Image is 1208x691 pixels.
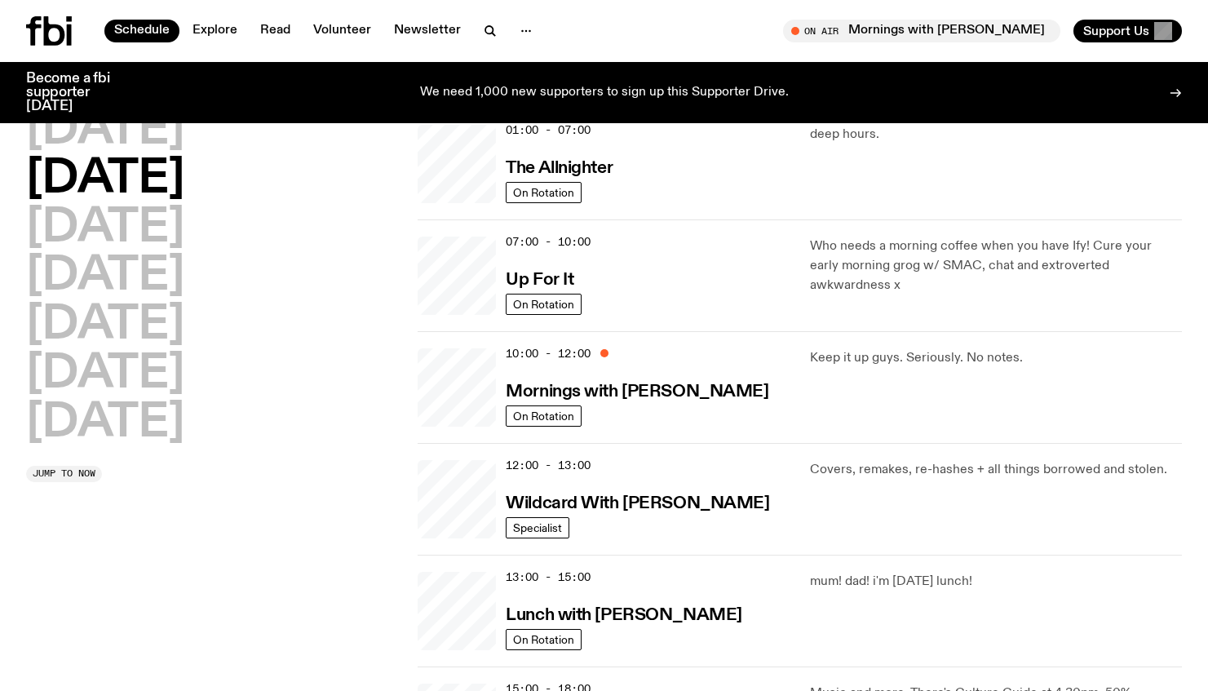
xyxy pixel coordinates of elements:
[384,20,471,42] a: Newsletter
[26,401,184,446] button: [DATE]
[810,237,1182,295] p: Who needs a morning coffee when you have Ify! Cure your early morning grog w/ SMAC, chat and extr...
[513,298,574,310] span: On Rotation
[506,458,591,473] span: 12:00 - 13:00
[506,160,613,177] h3: The Allnighter
[513,410,574,422] span: On Rotation
[506,569,591,585] span: 13:00 - 15:00
[506,157,613,177] a: The Allnighter
[26,108,184,153] button: [DATE]
[506,182,582,203] a: On Rotation
[104,20,179,42] a: Schedule
[26,254,184,299] button: [DATE]
[183,20,247,42] a: Explore
[418,348,496,427] a: Freya smiles coyly as she poses for the image.
[810,125,1182,144] p: deep hours.
[506,122,591,138] span: 01:00 - 07:00
[513,633,574,645] span: On Rotation
[506,405,582,427] a: On Rotation
[303,20,381,42] a: Volunteer
[506,629,582,650] a: On Rotation
[506,383,768,401] h3: Mornings with [PERSON_NAME]
[26,352,184,397] button: [DATE]
[506,294,582,315] a: On Rotation
[513,186,574,198] span: On Rotation
[26,466,102,482] button: Jump to now
[26,303,184,348] button: [DATE]
[418,460,496,538] a: Stuart is smiling charmingly, wearing a black t-shirt against a stark white background.
[33,469,95,478] span: Jump to now
[418,237,496,315] a: Ify - a Brown Skin girl with black braided twists, looking up to the side with her tongue stickin...
[506,607,741,624] h3: Lunch with [PERSON_NAME]
[810,460,1182,480] p: Covers, remakes, re-hashes + all things borrowed and stolen.
[506,380,768,401] a: Mornings with [PERSON_NAME]
[26,206,184,251] button: [DATE]
[810,348,1182,368] p: Keep it up guys. Seriously. No notes.
[26,157,184,202] button: [DATE]
[250,20,300,42] a: Read
[783,20,1060,42] button: On AirMornings with [PERSON_NAME] // Interview with Momma
[506,517,569,538] a: Specialist
[506,272,573,289] h3: Up For It
[513,521,562,534] span: Specialist
[1073,20,1182,42] button: Support Us
[506,604,741,624] a: Lunch with [PERSON_NAME]
[1083,24,1149,38] span: Support Us
[506,346,591,361] span: 10:00 - 12:00
[420,86,789,100] p: We need 1,000 new supporters to sign up this Supporter Drive.
[506,492,769,512] a: Wildcard With [PERSON_NAME]
[506,495,769,512] h3: Wildcard With [PERSON_NAME]
[506,234,591,250] span: 07:00 - 10:00
[418,572,496,650] a: SLC lunch cover
[810,572,1182,591] p: mum! dad! i'm [DATE] lunch!
[26,72,131,113] h3: Become a fbi supporter [DATE]
[506,268,573,289] a: Up For It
